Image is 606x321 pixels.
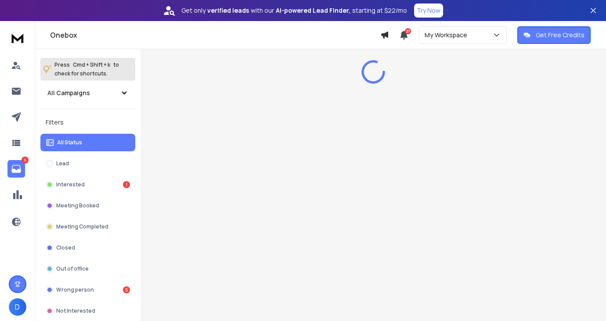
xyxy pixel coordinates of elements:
p: Press to check for shortcuts. [54,61,119,78]
button: All Status [40,134,135,151]
a: 6 [7,160,25,178]
button: Lead [40,155,135,172]
p: Not Interested [56,307,95,314]
p: Interested [56,181,85,188]
button: Get Free Credits [517,26,591,44]
p: Get Free Credits [536,31,584,39]
button: Out of office [40,260,135,278]
h3: Filters [40,116,135,128]
p: Out of office [56,265,89,272]
span: Cmd + Shift + k [72,60,112,70]
button: Try Now [414,4,443,18]
div: 1 [123,181,130,188]
p: Meeting Booked [56,202,99,209]
p: Wrong person [56,286,94,293]
button: Meeting Completed [40,218,135,235]
button: Interested1 [40,176,135,193]
strong: AI-powered Lead Finder, [276,6,350,15]
button: D [9,298,26,316]
p: All Status [57,139,82,146]
button: All Campaigns [40,84,135,102]
div: 5 [123,286,130,293]
img: logo [9,30,26,46]
h1: Onebox [50,30,380,40]
p: Try Now [417,6,440,15]
p: Get only with our starting at $22/mo [181,6,407,15]
span: 27 [405,28,411,34]
p: 6 [22,157,29,164]
button: Closed [40,239,135,257]
p: Lead [56,160,69,167]
p: My Workspace [425,31,471,39]
button: Not Interested [40,302,135,320]
p: Meeting Completed [56,223,108,230]
button: Wrong person5 [40,281,135,299]
p: Closed [56,244,75,251]
strong: verified leads [207,6,249,15]
h1: All Campaigns [47,89,90,97]
button: Meeting Booked [40,197,135,214]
